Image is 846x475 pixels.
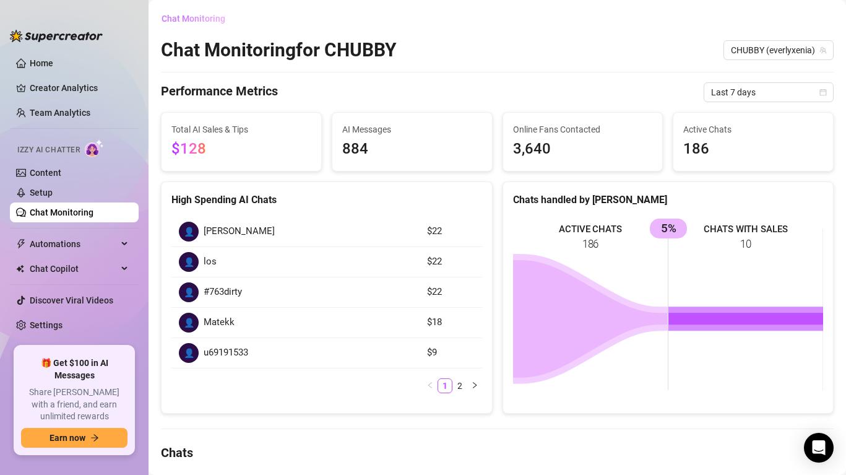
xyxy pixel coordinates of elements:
a: Home [30,58,53,68]
span: [PERSON_NAME] [204,224,275,239]
span: $128 [171,140,206,157]
span: arrow-right [90,434,99,442]
article: $22 [427,224,474,239]
span: AI Messages [342,123,482,136]
li: 2 [452,378,467,393]
a: Chat Monitoring [30,207,93,217]
a: Discover Viral Videos [30,295,113,305]
div: Chats handled by [PERSON_NAME] [513,192,824,207]
article: $22 [427,255,474,269]
span: CHUBBY (everlyxenia) [731,41,826,59]
button: Earn nowarrow-right [21,428,127,448]
span: Active Chats [683,123,823,136]
span: Chat Copilot [30,259,118,279]
span: 🎁 Get $100 in AI Messages [21,357,127,381]
span: thunderbolt [16,239,26,249]
span: Share [PERSON_NAME] with a friend, and earn unlimited rewards [21,386,127,423]
a: 1 [438,379,452,393]
li: Previous Page [423,378,438,393]
span: u69191533 [204,346,248,360]
span: calendar [819,89,827,96]
li: Next Page [467,378,482,393]
span: Automations [30,234,118,254]
button: right [467,378,482,393]
span: Total AI Sales & Tips [171,123,311,136]
div: High Spending AI Chats [171,192,482,207]
a: Content [30,168,61,178]
h4: Chats [161,444,834,461]
span: los [204,255,217,269]
a: Setup [30,188,53,198]
div: 👤 [179,222,199,242]
span: Last 7 days [711,83,826,102]
span: Earn now [50,433,85,443]
a: Creator Analytics [30,78,129,98]
span: 186 [683,137,823,161]
img: logo-BBDzfeDw.svg [10,30,103,42]
article: $18 [427,315,474,330]
span: Matekk [204,315,235,330]
button: Chat Monitoring [161,9,235,28]
div: Open Intercom Messenger [804,433,834,463]
article: $22 [427,285,474,300]
a: 2 [453,379,467,393]
span: Online Fans Contacted [513,123,653,136]
span: 3,640 [513,137,653,161]
div: 👤 [179,282,199,302]
a: Settings [30,320,63,330]
img: AI Chatter [85,139,104,157]
div: 👤 [179,252,199,272]
div: 👤 [179,343,199,363]
h2: Chat Monitoring for CHUBBY [161,38,397,62]
img: Chat Copilot [16,264,24,273]
span: left [426,381,434,389]
div: 👤 [179,313,199,333]
article: $9 [427,346,474,360]
span: #763dirty [204,285,242,300]
button: left [423,378,438,393]
h4: Performance Metrics [161,82,278,102]
li: 1 [438,378,452,393]
span: right [471,381,478,389]
span: Izzy AI Chatter [17,144,80,156]
a: Team Analytics [30,108,90,118]
span: team [819,46,827,54]
span: Chat Monitoring [162,14,225,24]
span: 884 [342,137,482,161]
